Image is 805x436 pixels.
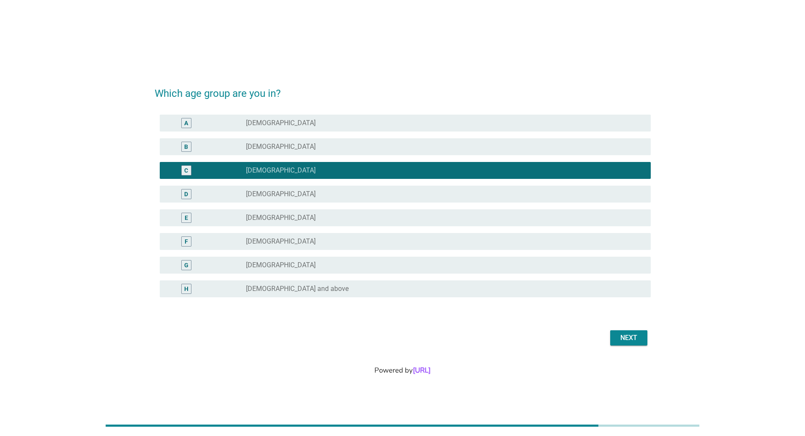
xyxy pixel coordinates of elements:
[246,261,316,269] label: [DEMOGRAPHIC_DATA]
[10,365,795,376] div: Powered by
[617,333,641,343] div: Next
[185,213,188,222] div: E
[246,285,349,293] label: [DEMOGRAPHIC_DATA] and above
[184,166,188,175] div: C
[184,118,188,127] div: A
[246,190,316,198] label: [DEMOGRAPHIC_DATA]
[246,143,316,151] label: [DEMOGRAPHIC_DATA]
[246,119,316,127] label: [DEMOGRAPHIC_DATA]
[246,166,316,175] label: [DEMOGRAPHIC_DATA]
[413,365,431,375] a: [URL]
[155,77,651,101] h2: Which age group are you in?
[185,237,188,246] div: F
[184,142,188,151] div: B
[184,261,188,269] div: G
[246,237,316,246] label: [DEMOGRAPHIC_DATA]
[184,284,188,293] div: H
[610,330,647,346] button: Next
[246,214,316,222] label: [DEMOGRAPHIC_DATA]
[184,189,188,198] div: D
